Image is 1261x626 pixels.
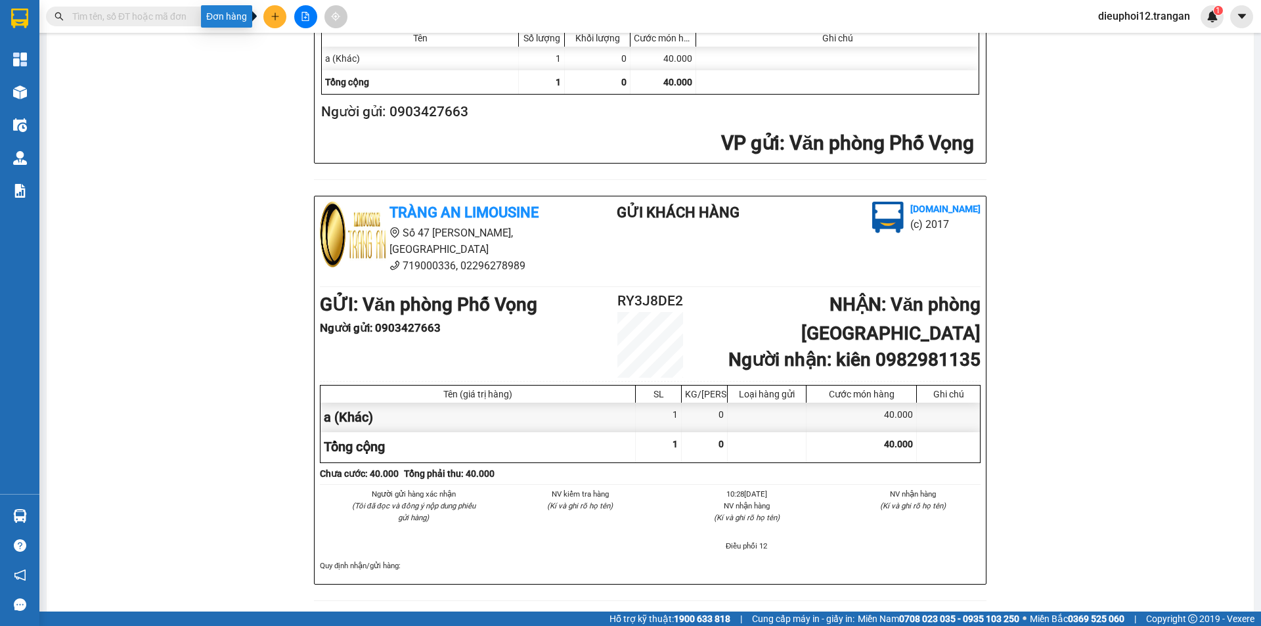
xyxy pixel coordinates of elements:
strong: 1900 633 818 [674,614,730,624]
div: Cước món hàng [810,389,913,399]
li: NV nhận hàng [846,488,981,500]
img: dashboard-icon [13,53,27,66]
div: SL [639,389,678,399]
li: Người gửi hàng xác nhận [346,488,481,500]
img: solution-icon [13,184,27,198]
i: (Kí và ghi rõ họ tên) [714,513,780,522]
img: warehouse-icon [13,509,27,523]
div: Đơn hàng [201,5,252,28]
span: Hỗ trợ kỹ thuật: [609,612,730,626]
span: Tổng cộng [325,77,369,87]
span: 1 [1216,6,1220,15]
div: 40.000 [807,403,917,432]
img: warehouse-icon [13,118,27,132]
span: | [740,612,742,626]
span: 0 [719,439,724,449]
span: search [55,12,64,21]
span: Miền Nam [858,612,1019,626]
div: 0 [682,403,728,432]
div: Số lượng [522,33,561,43]
span: Cung cấp máy in - giấy in: [752,612,854,626]
div: a (Khác) [321,403,636,432]
b: Tổng phải thu: 40.000 [404,468,495,479]
li: 719000336, 02296278989 [320,257,564,274]
b: Người nhận : kiên 0982981135 [728,349,981,370]
img: warehouse-icon [13,151,27,165]
span: dieuphoi12.trangan [1088,8,1201,24]
span: environment [389,227,400,238]
div: Quy định nhận/gửi hàng : [320,560,981,571]
li: (c) 2017 [910,216,981,233]
button: plus [263,5,286,28]
span: Tổng cộng [324,439,385,455]
div: 1 [636,403,682,432]
span: 0 [621,77,627,87]
span: plus [271,12,280,21]
span: 1 [556,77,561,87]
button: aim [324,5,347,28]
span: notification [14,569,26,581]
li: NV nhận hàng [679,500,814,512]
img: warehouse-icon [13,85,27,99]
div: 1 [519,47,565,70]
i: (Tôi đã đọc và đồng ý nộp dung phiếu gửi hàng) [352,501,476,522]
img: icon-new-feature [1206,11,1218,22]
b: GỬI : Văn phòng Phố Vọng [320,294,537,315]
h2: RY3J8DE2 [595,290,705,312]
img: logo-vxr [11,9,28,28]
h2: : Văn phòng Phố Vọng [321,130,974,157]
div: KG/[PERSON_NAME] [685,389,724,399]
div: a (Khác) [322,47,519,70]
span: file-add [301,12,310,21]
strong: 0369 525 060 [1068,614,1124,624]
b: Người gửi : 0903427663 [320,321,441,334]
input: Tìm tên, số ĐT hoặc mã đơn [72,9,227,24]
h2: Người gửi: 0903427663 [321,101,974,123]
i: (Kí và ghi rõ họ tên) [880,501,946,510]
div: Loại hàng gửi [731,389,803,399]
b: NHẬN : Văn phòng [GEOGRAPHIC_DATA] [801,294,981,344]
div: Ghi chú [699,33,975,43]
img: logo.jpg [320,202,386,267]
b: [DOMAIN_NAME] [910,204,981,214]
div: Tên (giá trị hàng) [324,389,632,399]
sup: 1 [1214,6,1223,15]
li: Điều phối 12 [679,540,814,552]
b: Tràng An Limousine [389,204,539,221]
span: 1 [673,439,678,449]
li: 10:28[DATE] [679,488,814,500]
div: 0 [565,47,630,70]
span: 40.000 [663,77,692,87]
i: (Kí và ghi rõ họ tên) [547,501,613,510]
div: Ghi chú [920,389,977,399]
button: caret-down [1230,5,1253,28]
li: Số 47 [PERSON_NAME], [GEOGRAPHIC_DATA] [320,225,564,257]
span: phone [389,260,400,271]
span: ⚪️ [1023,616,1027,621]
div: 40.000 [630,47,696,70]
span: copyright [1188,614,1197,623]
span: 40.000 [884,439,913,449]
b: Gửi khách hàng [617,204,740,221]
span: Miền Bắc [1030,612,1124,626]
button: file-add [294,5,317,28]
span: question-circle [14,539,26,552]
b: Chưa cước : 40.000 [320,468,399,479]
strong: 0708 023 035 - 0935 103 250 [899,614,1019,624]
span: aim [331,12,340,21]
span: | [1134,612,1136,626]
div: Cước món hàng [634,33,692,43]
span: message [14,598,26,611]
img: logo.jpg [872,202,904,233]
span: VP gửi [721,131,780,154]
li: NV kiểm tra hàng [513,488,648,500]
div: Khối lượng [568,33,627,43]
div: Tên [325,33,515,43]
span: caret-down [1236,11,1248,22]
